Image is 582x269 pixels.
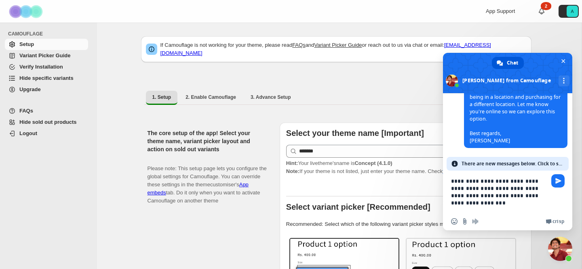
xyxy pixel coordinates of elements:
b: Select your theme name [Important] [286,129,424,138]
span: Chat [507,57,518,69]
a: Logout [5,128,88,139]
text: A [571,9,574,14]
a: Variant Picker Guide [5,50,88,61]
span: Hide sold out products [19,119,77,125]
span: Crisp [552,218,564,225]
b: Select variant picker [Recommended] [286,202,430,211]
span: 1. Setup [152,94,171,100]
p: Recommended: Select which of the following variant picker styles match your theme. [286,220,525,228]
textarea: Compose your message... [451,171,548,213]
span: Send [551,174,565,188]
p: Please note: This setup page lets you configure the global settings for Camouflage. You can overr... [148,156,267,205]
span: Avatar with initials A [567,6,578,17]
a: Hide specific variants [5,73,88,84]
a: FAQs [5,105,88,117]
span: Your live theme's name is [286,160,392,166]
span: Audio message [472,218,479,225]
a: Variant Picker Guide [314,42,362,48]
span: Close chat [559,57,567,65]
span: Send a file [462,218,468,225]
a: Setup [5,39,88,50]
button: Avatar with initials A [559,5,579,18]
span: App Support [486,8,515,14]
span: 3. Advance Setup [251,94,291,100]
span: Verify Installation [19,64,63,70]
img: Camouflage [6,0,47,23]
span: FAQs [19,108,33,114]
span: Insert an emoji [451,218,458,225]
strong: Concept (4.1.0) [354,160,392,166]
a: 2 [538,7,546,15]
strong: Hint: [286,160,298,166]
span: Logout [19,130,37,136]
span: There are new messages below. Click to see. [462,157,564,171]
p: If Camouflage is not working for your theme, please read and or reach out to us via chat or email: [160,41,527,57]
strong: Note: [286,168,299,174]
span: Hide specific variants [19,75,74,81]
a: Upgrade [5,84,88,95]
a: Hide sold out products [5,117,88,128]
a: Close chat [548,237,572,261]
span: 2. Enable Camouflage [186,94,236,100]
h2: The core setup of the app! Select your theme name, variant picker layout and action on sold out v... [148,129,267,153]
span: CAMOUFLAGE [8,31,91,37]
a: Chat [492,57,524,69]
a: Verify Installation [5,61,88,73]
span: Setup [19,41,34,47]
span: Variant Picker Guide [19,52,70,58]
a: Crisp [546,218,564,225]
div: 2 [541,2,551,10]
p: If your theme is not listed, just enter your theme name. Check to find your theme name. [286,159,525,175]
span: Upgrade [19,86,41,92]
a: FAQs [292,42,306,48]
